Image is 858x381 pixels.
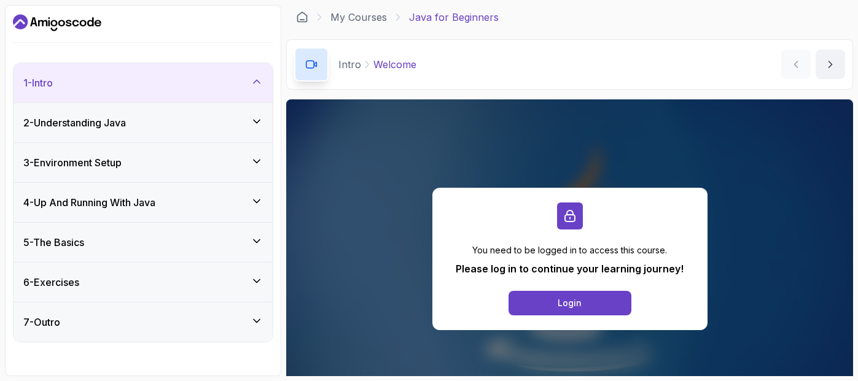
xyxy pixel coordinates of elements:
button: 5-The Basics [14,223,273,262]
h3: 5 - The Basics [23,235,84,250]
button: 7-Outro [14,302,273,342]
h3: 4 - Up And Running With Java [23,195,155,210]
p: You need to be logged in to access this course. [456,244,684,256]
button: 1-Intro [14,63,273,102]
h3: 1 - Intro [23,75,53,90]
button: 4-Up And Running With Java [14,183,273,222]
h3: 7 - Outro [23,315,60,329]
button: 3-Environment Setup [14,143,273,182]
iframe: chat widget [782,304,858,363]
p: Welcome [373,57,416,72]
a: Dashboard [13,13,101,33]
p: Intro [338,57,361,72]
a: My Courses [330,10,387,25]
h3: 6 - Exercises [23,275,79,290]
button: Login [509,291,631,315]
button: 2-Understanding Java [14,103,273,142]
button: previous content [781,50,811,79]
p: Java for Beginners [409,10,499,25]
a: Dashboard [296,11,308,23]
p: Please log in to continue your learning journey! [456,261,684,276]
button: 6-Exercises [14,263,273,302]
h3: 2 - Understanding Java [23,115,126,130]
h3: 3 - Environment Setup [23,155,122,170]
button: next content [816,50,845,79]
div: Login [558,297,582,309]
